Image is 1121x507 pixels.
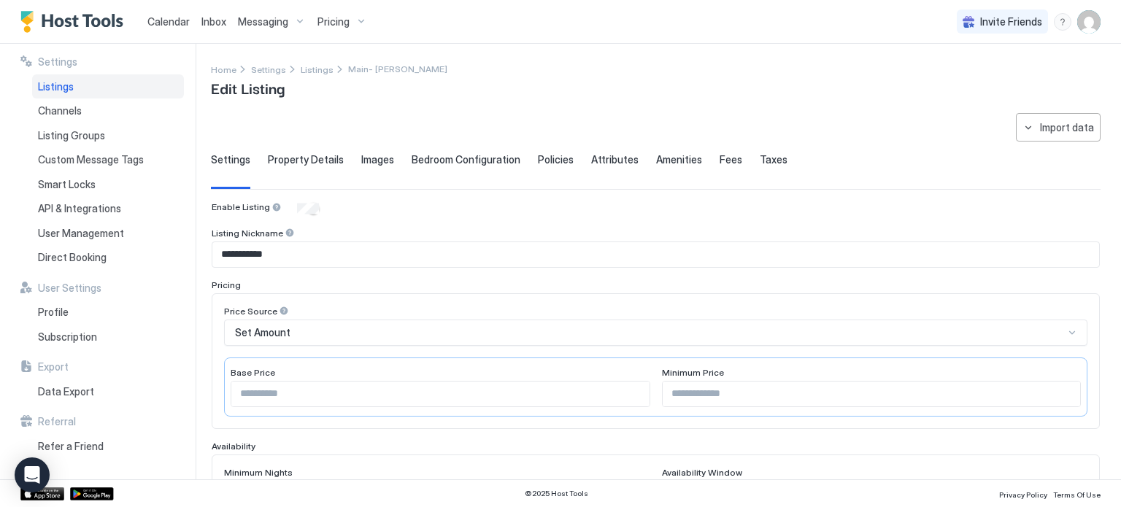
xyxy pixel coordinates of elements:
a: App Store [20,487,64,500]
button: Import data [1016,113,1101,142]
a: Smart Locks [32,172,184,197]
span: Base Price [231,367,275,378]
a: Listings [301,61,334,77]
input: Input Field [212,242,1099,267]
span: User Settings [38,282,101,295]
span: Availability Window [662,467,742,478]
span: Listings [38,80,74,93]
a: Subscription [32,325,184,349]
span: Export [38,360,69,374]
span: Smart Locks [38,178,96,191]
span: Subscription [38,330,97,344]
span: Calendar [147,15,190,28]
div: Open Intercom Messenger [15,457,50,492]
span: Invite Friends [980,15,1042,28]
span: Profile [38,306,69,319]
a: Terms Of Use [1053,486,1101,501]
span: Policies [538,153,574,166]
span: Pricing [317,15,350,28]
span: Enable Listing [212,201,270,212]
span: Direct Booking [38,251,107,264]
span: Availability [212,441,255,452]
a: Direct Booking [32,245,184,270]
span: Custom Message Tags [38,153,144,166]
a: Refer a Friend [32,434,184,459]
span: Minimum Price [662,367,724,378]
span: Attributes [591,153,639,166]
span: Minimum Nights [224,467,293,478]
span: Privacy Policy [999,490,1047,499]
a: Home [211,61,236,77]
a: Profile [32,300,184,325]
span: Settings [38,55,77,69]
div: Breadcrumb [211,61,236,77]
span: Channels [38,104,82,117]
span: Inbox [201,15,226,28]
span: User Management [38,227,124,240]
span: Referral [38,415,76,428]
a: Calendar [147,14,190,29]
span: Pricing [212,279,241,290]
span: API & Integrations [38,202,121,215]
span: Terms Of Use [1053,490,1101,499]
input: Input Field [663,382,1081,406]
span: Amenities [656,153,702,166]
span: Listing Nickname [212,228,283,239]
span: Settings [211,153,250,166]
span: Edit Listing [211,77,285,98]
input: Input Field [231,382,650,406]
span: Home [211,64,236,75]
span: Data Export [38,385,94,398]
a: Google Play Store [70,487,114,500]
span: Taxes [760,153,787,166]
span: Bedroom Configuration [412,153,520,166]
a: Inbox [201,14,226,29]
div: Import data [1040,120,1094,135]
span: Listing Groups [38,129,105,142]
span: Images [361,153,394,166]
a: Settings [251,61,286,77]
span: Messaging [238,15,288,28]
span: Set Amount [235,326,290,339]
div: User profile [1077,10,1101,34]
span: Price Source [224,306,277,317]
a: Listing Groups [32,123,184,148]
span: Breadcrumb [348,63,447,74]
div: menu [1054,13,1071,31]
a: Channels [32,98,184,123]
a: Listings [32,74,184,99]
div: Breadcrumb [251,61,286,77]
span: Settings [251,64,286,75]
a: Privacy Policy [999,486,1047,501]
span: © 2025 Host Tools [525,489,588,498]
span: Fees [720,153,742,166]
a: Custom Message Tags [32,147,184,172]
span: Refer a Friend [38,440,104,453]
span: Property Details [268,153,344,166]
a: User Management [32,221,184,246]
a: API & Integrations [32,196,184,221]
span: Listings [301,64,334,75]
a: Host Tools Logo [20,11,130,33]
div: Breadcrumb [301,61,334,77]
a: Data Export [32,379,184,404]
